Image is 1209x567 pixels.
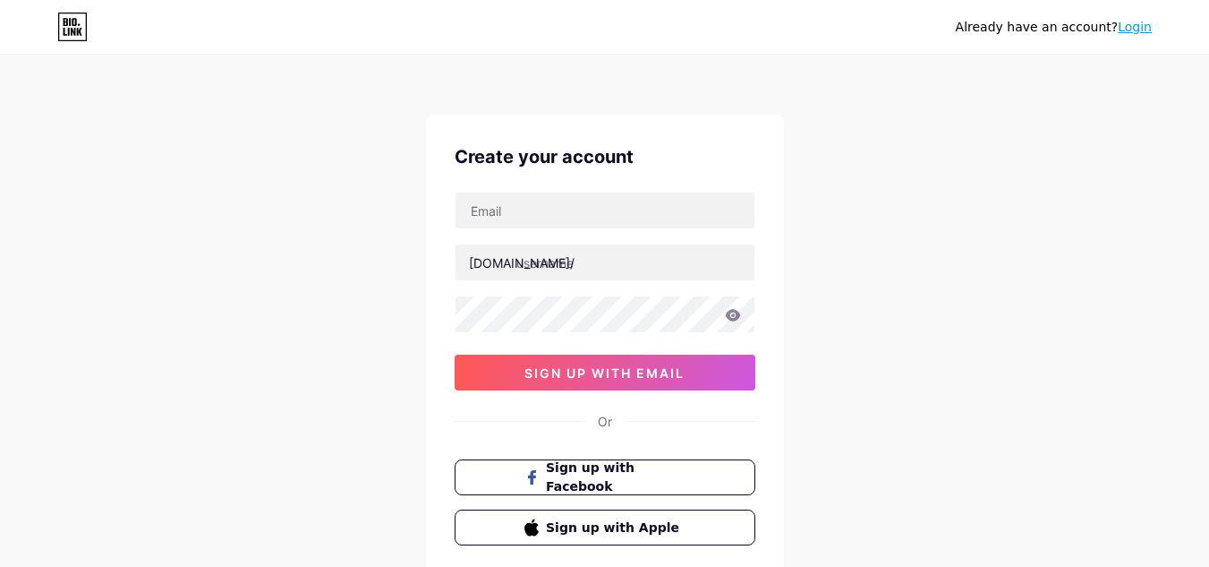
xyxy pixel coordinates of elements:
input: Email [456,193,754,228]
button: sign up with email [455,355,755,391]
span: Sign up with Apple [546,519,685,537]
button: Sign up with Facebook [455,460,755,495]
div: Already have an account? [956,18,1152,37]
div: [DOMAIN_NAME]/ [469,253,575,272]
a: Login [1118,20,1152,34]
span: sign up with email [524,365,685,381]
span: Sign up with Facebook [546,459,685,496]
div: Or [598,412,612,431]
input: username [456,245,754,280]
div: Create your account [455,143,755,170]
button: Sign up with Apple [455,510,755,546]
